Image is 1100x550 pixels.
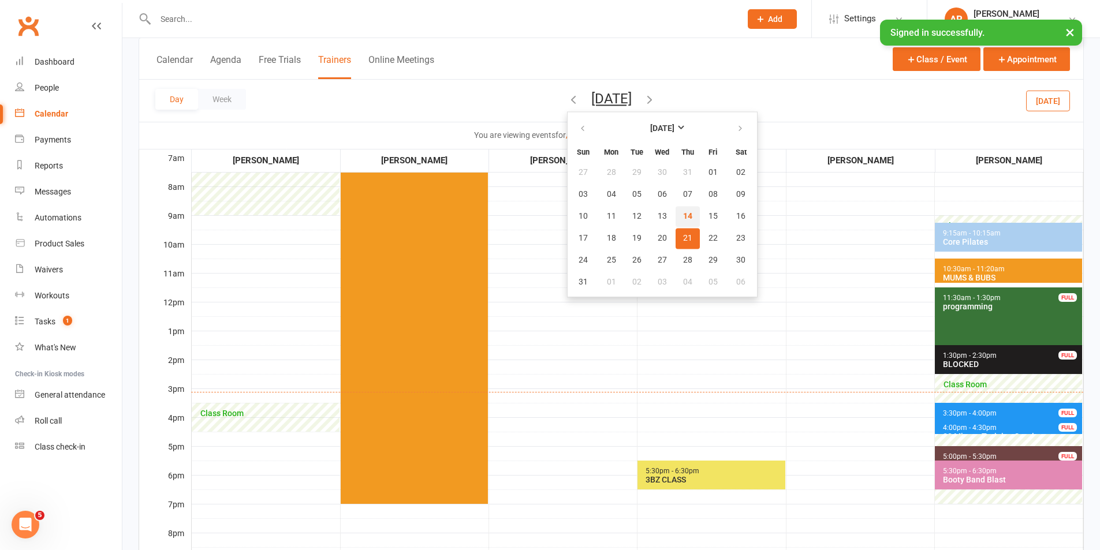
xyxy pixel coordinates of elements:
button: 26 [625,250,649,271]
span: 14 [683,212,692,221]
button: [DATE] [591,91,632,107]
a: Reports [15,153,122,179]
button: 06 [650,184,674,205]
div: Tasks [35,317,55,326]
button: 30 [650,162,674,183]
span: 12 [632,212,642,221]
div: 1pm [139,325,191,354]
div: Payments [35,135,71,144]
span: 03 [658,278,667,287]
button: 23 [726,228,756,249]
button: 18 [599,228,624,249]
span: 27 [658,256,667,265]
div: Reports [35,161,63,170]
span: 05 [632,190,642,199]
button: Agenda [210,54,241,79]
span: Add [768,14,782,24]
a: Payments [15,127,122,153]
div: Amanda Robinson's availability: 9:00am - 10:15am [935,215,1082,252]
div: FULL [1058,409,1077,417]
span: 23 [736,234,745,243]
button: Add [748,9,797,29]
span: 16 [736,212,745,221]
span: 26 [632,256,642,265]
span: 25 [607,256,616,265]
button: 31 [569,272,598,293]
span: 5:30pm - 6:30pm [942,467,997,475]
button: Online Meetings [368,54,434,79]
button: 12 [625,206,649,227]
span: 19 [632,234,642,243]
span: 24 [579,256,588,265]
button: 16 [726,206,756,227]
span: Signed in successfully. [890,27,985,38]
div: Calendar [35,109,68,118]
span: 29 [632,168,642,177]
button: 27 [650,250,674,271]
button: 19 [625,228,649,249]
span: 06 [736,278,745,287]
div: [PERSON_NAME] [936,154,1083,167]
a: Roll call [15,408,122,434]
div: programming [942,302,1080,311]
small: Thursday [681,148,694,156]
button: 09 [726,184,756,205]
span: 15 [709,212,718,221]
div: 4pm [139,411,191,440]
button: Calendar [156,54,193,79]
span: 05 [709,278,718,287]
button: 13 [650,206,674,227]
a: Clubworx [14,12,43,40]
button: Class / Event [893,47,980,71]
div: Amanda Robinson's availability: 2:30pm - 7:00pm [935,374,1082,504]
span: 11 [607,212,616,221]
a: Messages [15,179,122,205]
div: What's New [35,343,76,352]
button: 11 [599,206,624,227]
span: Class Room [942,380,1080,389]
span: 01 [607,278,616,287]
button: 01 [701,162,725,183]
span: 28 [683,256,692,265]
a: What's New [15,335,122,361]
iframe: Intercom live chat [12,511,39,538]
div: 8am [139,181,191,209]
span: 5:30pm - 6:30pm [645,467,700,475]
small: Monday [604,148,618,156]
button: 17 [569,228,598,249]
div: 3pm [139,383,191,411]
span: 06 [658,190,667,199]
button: 27 [569,162,598,183]
button: Week [198,89,246,110]
button: 22 [701,228,725,249]
button: 01 [599,272,624,293]
div: AR [945,8,968,31]
div: Class check-in [35,442,85,451]
a: All Instructors [566,131,627,140]
div: Dashboard [35,57,74,66]
button: 28 [599,162,624,183]
button: 05 [625,184,649,205]
div: [PERSON_NAME] [974,9,1045,19]
button: Day [155,89,198,110]
div: People [35,83,59,92]
input: Search... [152,11,733,27]
button: 31 [676,162,700,183]
span: 07 [683,190,692,199]
span: 02 [736,168,745,177]
button: 28 [676,250,700,271]
div: 11am [139,267,191,296]
span: 1:30pm - 2:30pm [942,351,997,360]
button: 04 [676,272,700,293]
button: Appointment [983,47,1070,71]
button: 08 [701,184,725,205]
button: 30 [726,250,756,271]
a: Dashboard [15,49,122,75]
span: 28 [607,168,616,177]
button: 04 [599,184,624,205]
div: 3BZ CLASS [645,475,782,484]
span: Class Room [199,409,337,418]
div: Patricia Hardgrave's availability: 3:30pm - 4:30pm [192,403,340,432]
a: Waivers [15,257,122,283]
button: 05 [701,272,725,293]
